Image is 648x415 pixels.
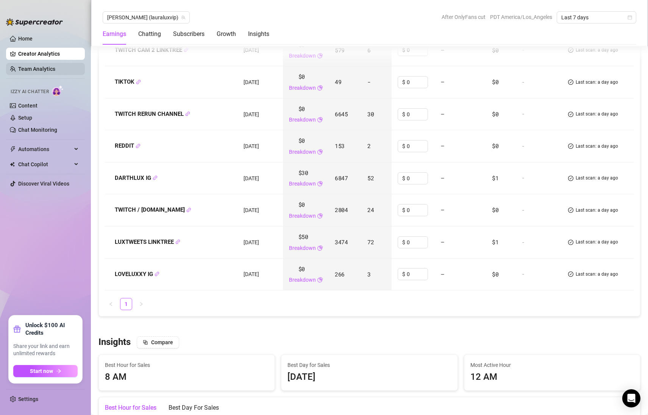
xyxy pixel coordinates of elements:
span: Start now [30,368,53,374]
span: right [139,302,144,306]
span: $0 [492,270,498,278]
span: 579 [335,46,345,54]
strong: LUXTWEETS LINKTREE [115,239,180,245]
span: 30 [367,110,374,118]
div: - [522,79,556,86]
span: pie-chart [317,84,323,92]
button: Copy Link [136,79,141,85]
span: $0 [492,206,498,214]
span: 6645 [335,110,348,118]
span: link [185,111,190,116]
span: link [136,144,141,148]
input: Enter cost [407,109,428,120]
a: Creator Analytics [18,48,79,60]
span: [DATE] [244,271,259,277]
span: check-circle [568,271,573,278]
a: Setup [18,115,32,121]
span: — [441,78,444,86]
a: Home [18,36,33,42]
button: Copy Link [184,47,189,53]
input: Enter cost [407,204,428,216]
div: 12 AM [470,370,634,384]
span: [DATE] [244,239,259,245]
span: gift [13,325,21,333]
span: [DATE] [244,111,259,117]
strong: Unlock $100 AI Credits [25,321,78,337]
span: Last scan: a day ago [576,111,618,118]
li: Previous Page [105,298,117,310]
span: [DATE] [244,175,259,181]
span: link [186,207,191,212]
span: PDT America/Los_Angeles [490,11,552,23]
span: After OnlyFans cut [442,11,486,23]
div: - [522,111,556,117]
a: 1 [120,298,132,310]
strong: REDDIT [115,142,141,149]
a: Breakdown [289,212,316,220]
span: $0 [298,200,305,209]
span: $0 [298,105,305,114]
span: check-circle [568,111,573,118]
img: logo-BBDzfeDw.svg [6,18,63,26]
a: Breakdown [289,276,316,284]
span: pie-chart [317,244,323,252]
button: Copy Link [186,207,191,213]
div: - [522,271,556,278]
span: 6 [367,46,371,54]
span: 266 [335,270,345,278]
span: pie-chart [317,115,323,124]
span: — [441,142,444,150]
span: arrow-right [56,368,61,374]
span: check-circle [568,47,573,54]
span: $30 [298,168,308,178]
span: Most Active Hour [470,361,634,369]
button: left [105,298,117,310]
a: Breakdown [289,84,316,92]
span: [DATE] [244,79,259,85]
div: Open Intercom Messenger [622,389,640,407]
span: 49 [335,78,341,86]
span: check-circle [568,79,573,86]
span: link [153,175,158,180]
div: Chatting [138,30,161,39]
span: — [441,110,444,118]
button: Copy Link [185,111,190,117]
span: 2 [367,142,371,150]
span: — [441,206,444,214]
a: Content [18,103,37,109]
strong: DARTHLUX IG [115,175,158,181]
a: Breakdown [289,148,316,156]
span: check-circle [568,175,573,182]
span: pie-chart [317,276,323,284]
span: $0 [298,265,305,274]
button: Copy Link [175,239,180,245]
a: Chat Monitoring [18,127,57,133]
button: Start nowarrow-right [13,365,78,377]
span: $0 [492,46,498,54]
a: Settings [18,396,38,402]
img: AI Chatter [52,85,64,96]
input: Enter cost [407,268,428,280]
span: Last scan: a day ago [576,271,618,278]
span: 3 [367,270,371,278]
button: Compare [137,336,179,348]
span: — [441,174,444,182]
button: right [135,298,147,310]
div: - [522,47,556,53]
span: 2804 [335,206,348,214]
span: — [441,46,444,54]
span: — [441,270,444,278]
a: Breakdown [289,115,316,124]
div: - [522,207,556,214]
div: Best Day For Sales [169,403,219,412]
div: Earnings [103,30,126,39]
span: 72 [367,238,374,246]
span: $50 [298,232,308,242]
span: Share your link and earn unlimited rewards [13,343,78,357]
span: Best Day for Sales [287,361,451,369]
span: $0 [492,142,498,150]
span: Izzy AI Chatter [11,88,49,95]
strong: TWITCH RERUN CHANNEL [115,111,190,117]
div: [DATE] [287,370,451,384]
